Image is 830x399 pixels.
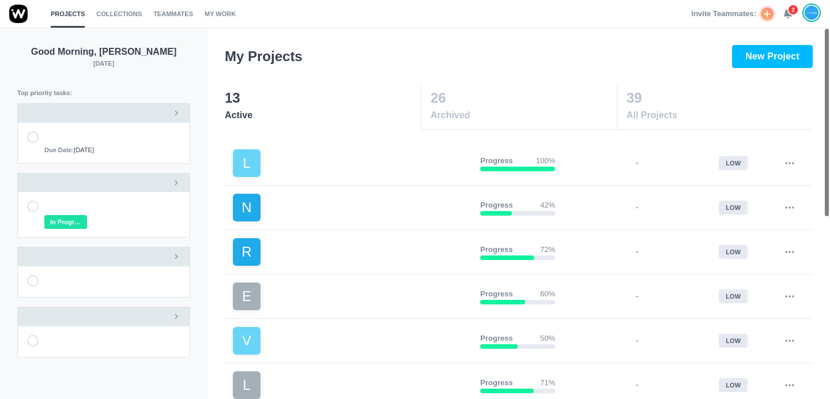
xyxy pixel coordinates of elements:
p: Progress [480,333,512,344]
p: Top priority tasks: [17,88,190,98]
span: In Progress [44,215,87,229]
a: E [233,283,471,310]
p: - [636,246,638,258]
div: low [719,334,748,348]
span: Invite Teammates: [692,8,756,20]
img: winio [9,5,28,23]
p: 13 [225,88,420,108]
p: 72% [540,244,555,255]
a: L [233,149,471,177]
p: Progress [480,155,512,167]
p: - [636,157,638,169]
p: 71% [540,377,555,389]
strong: Due Date: [44,146,74,153]
p: Progress [480,288,512,300]
p: - [636,379,638,391]
p: 100% [536,155,555,167]
a: V [233,327,471,355]
a: R [233,238,471,266]
img: João Tosta [805,5,818,20]
span: Active [225,108,420,122]
p: [DATE] [17,59,190,69]
div: low [719,289,748,304]
a: N [233,194,471,221]
p: 60% [540,288,555,300]
span: [DATE] [44,145,94,155]
p: Good Morning, [PERSON_NAME] [17,45,190,59]
p: - [636,335,638,347]
span: All Projects [627,108,812,122]
div: E [233,283,261,310]
div: low [719,245,748,259]
p: - [636,291,638,302]
div: low [719,201,748,215]
p: Progress [480,244,512,255]
span: Archived [431,108,616,122]
div: N [233,194,261,221]
p: 42% [540,199,555,211]
p: 39 [627,88,812,108]
div: low [719,156,748,171]
div: R [233,238,261,266]
p: 26 [431,88,616,108]
div: low [719,378,748,393]
div: L [233,149,261,177]
h3: My Projects [225,46,303,67]
button: New Project [732,45,813,68]
p: - [636,202,638,213]
p: 50% [540,333,555,344]
p: Progress [480,199,512,211]
a: L [233,371,471,399]
span: 2 [787,4,799,16]
div: V [233,327,261,355]
p: Progress [480,377,512,389]
div: L [233,371,261,399]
